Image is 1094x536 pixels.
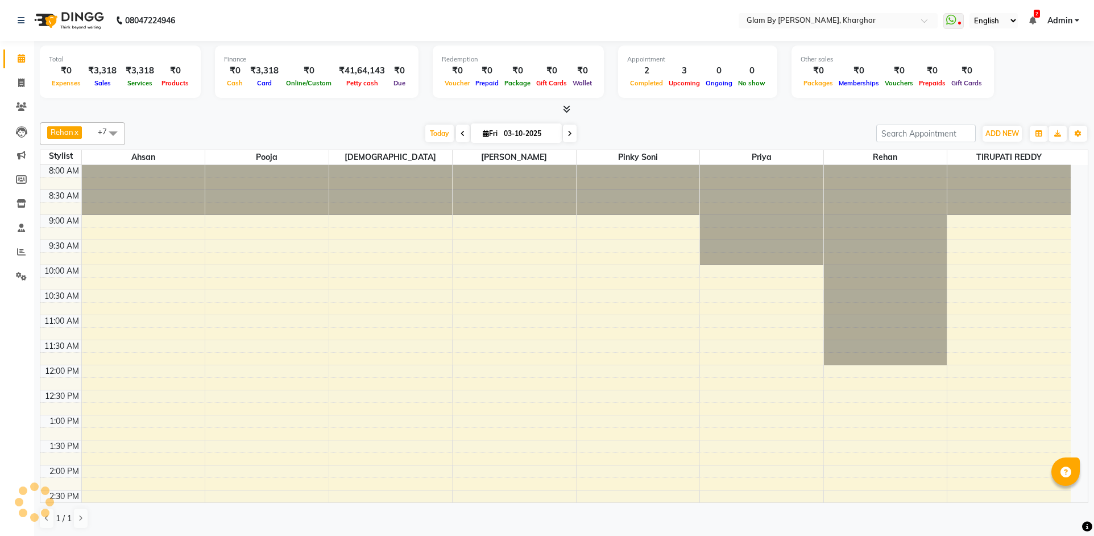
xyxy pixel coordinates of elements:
span: pinky soni [577,150,700,164]
span: Due [391,79,408,87]
div: Finance [224,55,409,64]
div: ₹0 [442,64,473,77]
span: Prepaids [916,79,948,87]
span: Completed [627,79,666,87]
div: 2:00 PM [47,465,81,477]
span: Voucher [442,79,473,87]
div: 11:30 AM [42,340,81,352]
span: ADD NEW [985,129,1019,138]
span: [PERSON_NAME] [453,150,576,164]
div: ₹0 [283,64,334,77]
b: 08047224946 [125,5,175,36]
div: Redemption [442,55,595,64]
span: Services [125,79,155,87]
span: Cash [224,79,246,87]
div: 9:00 AM [47,215,81,227]
span: Gift Cards [533,79,570,87]
div: ₹0 [801,64,836,77]
span: Products [159,79,192,87]
div: 1:00 PM [47,415,81,427]
span: Sales [92,79,114,87]
span: Petty cash [343,79,381,87]
span: Today [425,125,454,142]
span: Ongoing [703,79,735,87]
a: 2 [1029,15,1036,26]
div: ₹0 [502,64,533,77]
div: Stylist [40,150,81,162]
div: 0 [703,64,735,77]
div: ₹0 [570,64,595,77]
img: logo [29,5,107,36]
div: ₹0 [533,64,570,77]
div: 2 [627,64,666,77]
div: 1:30 PM [47,440,81,452]
span: Packages [801,79,836,87]
input: 2025-10-03 [500,125,557,142]
div: ₹3,318 [246,64,283,77]
div: ₹0 [159,64,192,77]
div: Appointment [627,55,768,64]
div: ₹0 [389,64,409,77]
span: TIRUPATI REDDY [947,150,1071,164]
span: Upcoming [666,79,703,87]
span: Online/Custom [283,79,334,87]
span: Gift Cards [948,79,985,87]
span: [DEMOGRAPHIC_DATA] [329,150,453,164]
div: 0 [735,64,768,77]
div: ₹0 [836,64,882,77]
div: 3 [666,64,703,77]
span: +7 [98,127,115,136]
div: 2:30 PM [47,490,81,502]
span: Prepaid [473,79,502,87]
div: ₹0 [49,64,84,77]
div: ₹3,318 [121,64,159,77]
button: ADD NEW [983,126,1022,142]
div: 10:00 AM [42,265,81,277]
span: No show [735,79,768,87]
div: 8:30 AM [47,190,81,202]
span: Wallet [570,79,595,87]
span: Ahsan [82,150,205,164]
span: Pooja [205,150,329,164]
span: 1 / 1 [56,513,72,525]
span: Vouchers [882,79,916,87]
div: ₹41,64,143 [334,64,389,77]
input: Search Appointment [876,125,976,142]
span: 2 [1034,10,1040,18]
span: Card [254,79,275,87]
span: Rehan [51,127,73,137]
div: 9:30 AM [47,240,81,252]
div: ₹0 [224,64,246,77]
span: Expenses [49,79,84,87]
div: ₹0 [916,64,948,77]
div: ₹0 [882,64,916,77]
span: priya [700,150,823,164]
div: ₹3,318 [84,64,121,77]
span: Rehan [824,150,947,164]
div: 12:00 PM [43,365,81,377]
a: x [73,127,78,137]
span: Fri [480,129,500,138]
span: Memberships [836,79,882,87]
div: Other sales [801,55,985,64]
div: 8:00 AM [47,165,81,177]
div: 12:30 PM [43,390,81,402]
span: Package [502,79,533,87]
div: ₹0 [948,64,985,77]
div: 11:00 AM [42,315,81,327]
div: ₹0 [473,64,502,77]
div: 10:30 AM [42,290,81,302]
span: Admin [1047,15,1072,27]
div: Total [49,55,192,64]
